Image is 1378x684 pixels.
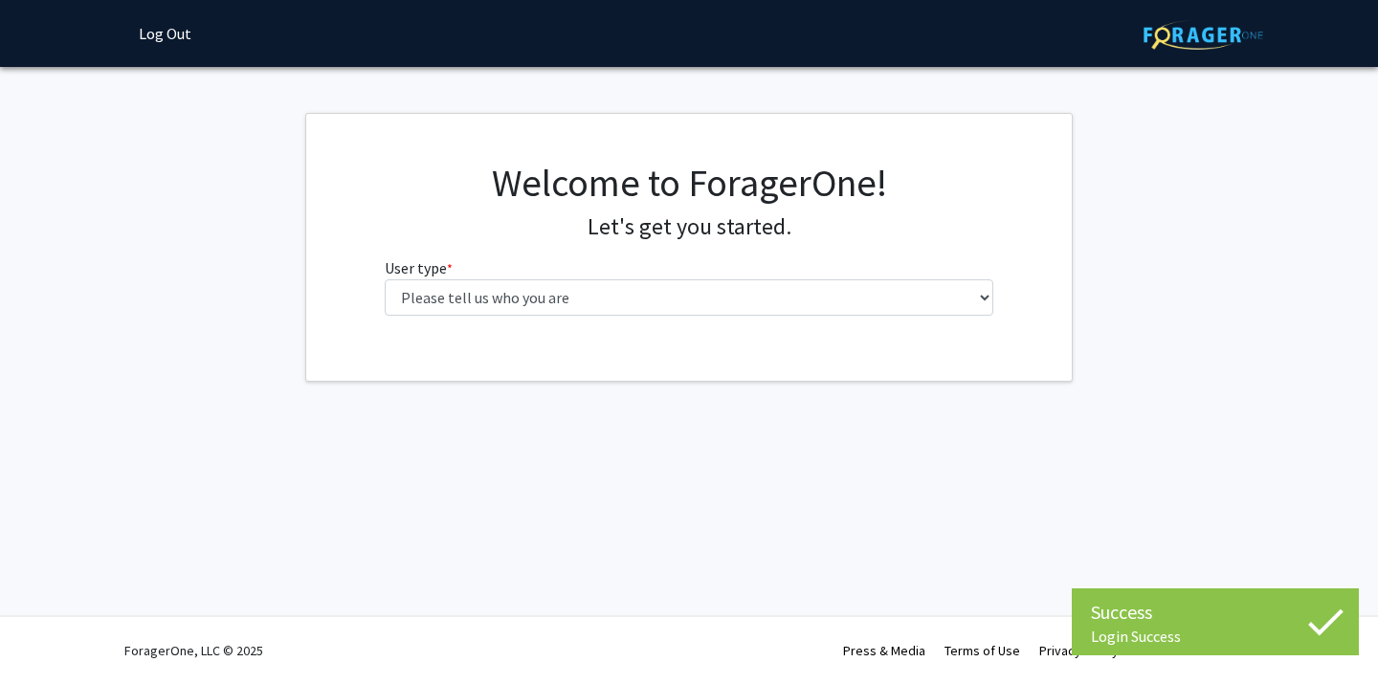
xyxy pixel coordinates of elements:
[124,617,263,684] div: ForagerOne, LLC © 2025
[1091,627,1340,646] div: Login Success
[385,160,994,206] h1: Welcome to ForagerOne!
[1039,642,1119,659] a: Privacy Policy
[385,213,994,241] h4: Let's get you started.
[843,642,925,659] a: Press & Media
[945,642,1020,659] a: Terms of Use
[385,256,453,279] label: User type
[1091,598,1340,627] div: Success
[1144,20,1263,50] img: ForagerOne Logo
